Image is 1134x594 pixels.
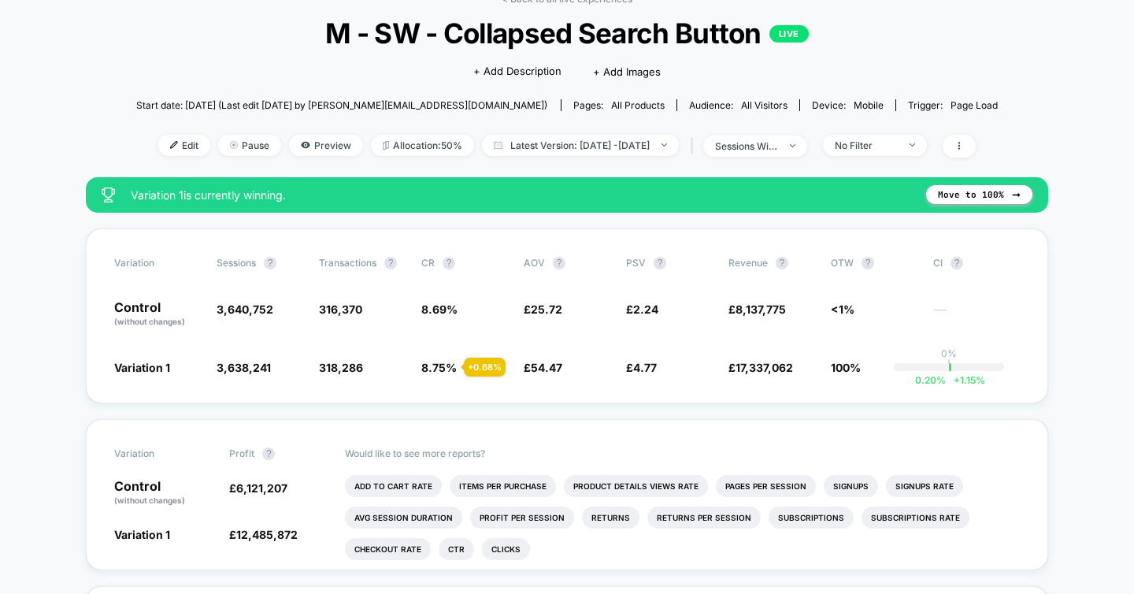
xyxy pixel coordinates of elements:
li: Ctr [439,538,474,560]
span: 4.77 [633,361,657,374]
span: <1% [831,303,854,316]
span: £ [524,361,562,374]
img: edit [170,141,178,149]
button: ? [443,257,455,269]
div: Trigger: [908,99,998,111]
span: OTW [831,257,917,269]
span: Variation 1 [114,361,170,374]
p: Control [114,480,213,507]
span: Sessions [217,257,256,269]
span: 8.69 % [421,303,458,316]
span: 54.47 [531,361,562,374]
img: success_star [102,187,115,202]
button: ? [553,257,565,269]
div: Pages: [573,99,665,111]
span: Pause [218,135,281,156]
span: Page Load [951,99,998,111]
span: Preview [289,135,363,156]
span: 1.15 % [946,374,985,386]
span: CI [933,257,1020,269]
button: ? [384,257,397,269]
li: Signups [824,475,878,497]
span: + [954,374,960,386]
li: Clicks [482,538,530,560]
div: No Filter [835,139,898,151]
p: Control [114,301,201,328]
span: 12,485,872 [236,528,298,541]
span: £ [229,481,287,495]
span: 316,370 [319,303,362,316]
span: 8.75 % [421,361,457,374]
span: mobile [854,99,884,111]
li: Subscriptions [769,507,854,529]
span: Variation 1 is currently winning. [131,188,910,202]
span: 318,286 [319,361,363,374]
img: end [910,143,915,147]
button: ? [262,447,275,460]
span: PSV [626,257,646,269]
li: Pages Per Session [716,475,816,497]
button: ? [654,257,666,269]
span: --- [933,305,1020,328]
p: | [947,359,951,371]
span: 25.72 [531,303,562,316]
li: Items Per Purchase [450,475,556,497]
span: 17,337,062 [736,361,793,374]
img: end [661,143,667,147]
li: Product Details Views Rate [564,475,708,497]
span: All Visitors [741,99,787,111]
span: M - SW - Collapsed Search Button [179,17,954,50]
div: sessions with impression [715,140,778,152]
button: Move to 100% [926,185,1032,204]
span: | [687,135,703,158]
span: Latest Version: [DATE] - [DATE] [482,135,679,156]
span: Edit [158,135,210,156]
span: Variation [114,257,201,269]
button: ? [862,257,874,269]
span: 3,640,752 [217,303,273,316]
li: Signups Rate [886,475,963,497]
span: Profit [229,447,254,459]
span: 6,121,207 [236,481,287,495]
button: ? [951,257,963,269]
li: Returns [582,507,639,529]
span: AOV [524,257,545,269]
span: £ [626,303,658,316]
span: 2.24 [633,303,658,316]
img: end [230,141,238,149]
span: £ [229,528,298,541]
span: Device: [799,99,895,111]
span: £ [626,361,657,374]
span: 8,137,775 [736,303,786,316]
button: ? [776,257,788,269]
div: Audience: [689,99,787,111]
span: £ [524,303,562,316]
li: Checkout Rate [345,538,431,560]
span: £ [728,303,786,316]
div: + 0.68 % [464,358,506,377]
p: Would like to see more reports? [345,447,1021,459]
span: 3,638,241 [217,361,271,374]
span: + Add Description [473,64,561,80]
span: Start date: [DATE] (Last edit [DATE] by [PERSON_NAME][EMAIL_ADDRESS][DOMAIN_NAME]) [136,99,547,111]
span: (without changes) [114,496,185,505]
span: 0.20 % [915,374,946,386]
span: Allocation: 50% [371,135,474,156]
img: rebalance [383,141,389,150]
li: Profit Per Session [470,507,574,529]
li: Subscriptions Rate [862,507,969,529]
p: 0% [941,347,957,359]
span: CR [421,257,435,269]
span: Variation [114,447,201,460]
span: + Add Images [593,65,661,78]
span: 100% [831,361,861,374]
li: Returns Per Session [647,507,761,529]
p: LIVE [769,25,809,43]
span: £ [728,361,793,374]
img: end [790,144,795,147]
span: Transactions [319,257,376,269]
span: all products [611,99,665,111]
span: Revenue [728,257,768,269]
li: Add To Cart Rate [345,475,442,497]
img: calendar [494,141,502,149]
